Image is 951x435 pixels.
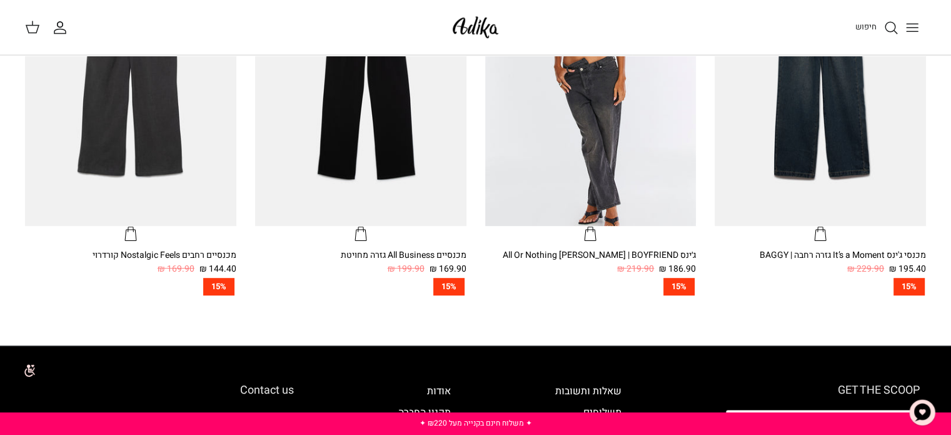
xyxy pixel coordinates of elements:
[255,248,466,277] a: מכנסיים All Business גזרה מחויטת 169.90 ₪ 199.90 ₪
[898,14,926,41] button: Toggle menu
[203,278,234,296] span: 15%
[663,278,695,296] span: 15%
[485,248,697,277] a: ג׳ינס All Or Nothing [PERSON_NAME] | BOYFRIEND 186.90 ₪ 219.90 ₪
[430,262,466,276] span: 169.90 ₪
[726,384,920,397] h6: GET THE SCOOP
[715,248,926,277] a: מכנסי ג'ינס It’s a Moment גזרה רחבה | BAGGY 195.40 ₪ 229.90 ₪
[53,20,73,35] a: החשבון שלי
[427,384,451,399] a: אודות
[25,278,236,296] a: 15%
[555,384,621,399] a: שאלות ותשובות
[855,20,898,35] a: חיפוש
[25,248,236,262] div: מכנסיים רחבים Nostalgic Feels קורדרוי
[659,262,696,276] span: 186.90 ₪
[136,410,294,425] a: [EMAIL_ADDRESS][DOMAIN_NAME]
[158,262,194,276] span: 169.90 ₪
[388,262,425,276] span: 199.90 ₪
[433,278,465,296] span: 15%
[485,248,697,262] div: ג׳ינס All Or Nothing [PERSON_NAME] | BOYFRIEND
[855,21,877,33] span: חיפוש
[903,394,941,431] button: צ'אט
[847,262,884,276] span: 229.90 ₪
[9,353,44,387] img: accessibility_icon02.svg
[893,278,925,296] span: 15%
[31,384,294,397] h6: Contact us
[617,262,654,276] span: 219.90 ₪
[255,248,466,262] div: מכנסיים All Business גזרה מחויטת
[715,248,926,262] div: מכנסי ג'ינס It’s a Moment גזרה רחבה | BAGGY
[485,278,697,296] a: 15%
[25,248,236,277] a: מכנסיים רחבים Nostalgic Feels קורדרוי 144.40 ₪ 169.90 ₪
[583,405,621,420] a: משלוחים
[255,278,466,296] a: 15%
[449,13,502,42] img: Adika IL
[398,405,451,420] a: תקנון החברה
[889,262,926,276] span: 195.40 ₪
[419,417,531,429] a: ✦ משלוח חינם בקנייה מעל ₪220 ✦
[715,278,926,296] a: 15%
[199,262,236,276] span: 144.40 ₪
